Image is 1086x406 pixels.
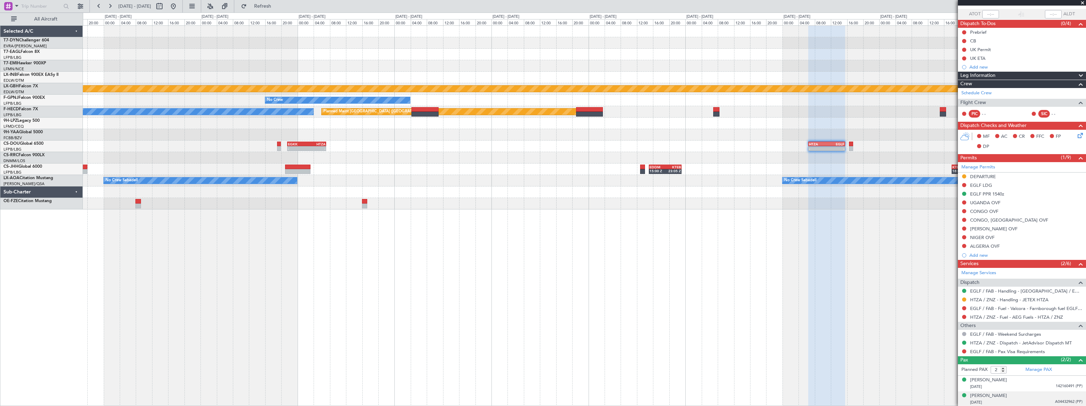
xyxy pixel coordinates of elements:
span: T7-EAGL [3,50,21,54]
div: No Crew [267,95,283,105]
div: - - [1052,111,1067,117]
div: EGLF PPR 1540z [970,191,1004,197]
span: LX-AOA [3,176,19,180]
div: 00:00 [782,19,798,25]
div: EGKK [288,142,307,146]
span: FP [1056,133,1061,140]
div: 16:00 [556,19,572,25]
a: LFPB/LBG [3,170,22,175]
a: EDLW/DTM [3,89,24,95]
div: [DATE] - [DATE] [105,14,132,20]
span: (0/4) [1061,20,1071,27]
div: 04:00 [605,19,621,25]
a: EGLF / FAB - Handling - [GEOGRAPHIC_DATA] / EGLF / FAB [970,288,1083,294]
span: AC [1001,133,1007,140]
div: UK ETA [970,55,985,61]
span: Dispatch To-Dos [960,20,995,28]
div: PIC [969,110,980,118]
span: CS-JHH [3,165,18,169]
span: LX-INB [3,73,17,77]
a: T7-EAGLFalcon 8X [3,50,40,54]
span: Leg Information [960,72,995,80]
div: 12:00 [831,19,847,25]
a: LFPB/LBG [3,55,22,60]
span: Pax [960,356,968,364]
div: 04:00 [411,19,427,25]
div: Add new [969,64,1083,70]
a: Manage Services [961,270,996,277]
span: MF [983,133,990,140]
a: HTZA / ZNZ - Handling - JETEX HTZA [970,297,1048,303]
a: LFPB/LBG [3,101,22,106]
div: [DATE] - [DATE] [299,14,325,20]
span: Dispatch Checks and Weather [960,122,1026,130]
div: SIC [1038,110,1050,118]
a: EVRA/[PERSON_NAME] [3,43,47,49]
div: ALGERIA OVF [970,243,1000,249]
div: [DATE] - [DATE] [590,14,616,20]
div: 08:00 [330,19,346,25]
div: 18:00 Z [952,169,966,173]
a: Schedule Crew [961,90,992,97]
div: 04:00 [702,19,718,25]
div: No Crew Sabadell [784,175,817,186]
div: 12:00 [637,19,653,25]
a: LX-GBHFalcon 7X [3,84,38,88]
span: OE-FZE [3,199,18,203]
div: 20:00 [87,19,103,25]
a: 9H-LPZLegacy 500 [3,119,40,123]
a: EGLF / FAB - Fuel - Valcora - Farnborough fuel EGLF / FAB [970,305,1083,311]
a: LFMD/CEQ [3,124,24,129]
div: 04:00 [217,19,233,25]
div: 08:00 [912,19,928,25]
div: EGLF [827,142,844,146]
div: 08:00 [233,19,249,25]
div: 16:00 [653,19,669,25]
input: --:-- [982,10,999,18]
a: HTZA / ZNZ - Fuel - AEG Fuels - HTZA / ZNZ [970,314,1063,320]
div: 12:00 [734,19,750,25]
div: Add new [969,252,1083,258]
div: 12:00 [346,19,362,25]
a: CS-RRCFalcon 900LX [3,153,45,157]
div: 16:00 [847,19,863,25]
span: [DATE] - [DATE] [118,3,151,9]
div: UGANDA OVF [970,200,1000,206]
div: 04:00 [314,19,330,25]
a: OE-FZECitation Mustang [3,199,52,203]
a: LFPB/LBG [3,147,22,152]
div: 12:00 [443,19,459,25]
a: 9H-YAAGlobal 5000 [3,130,43,134]
div: 04:00 [896,19,912,25]
div: [PERSON_NAME] [970,377,1007,384]
span: All Aircraft [18,17,73,22]
span: 9H-YAA [3,130,19,134]
div: 16:00 [944,19,960,25]
a: CS-DOUGlobal 6500 [3,142,44,146]
span: Flight Crew [960,99,986,107]
a: HTZA / ZNZ - Dispatch - JetAdvisor Dispatch MT [970,340,1072,346]
div: 04:00 [798,19,814,25]
div: 08:00 [136,19,152,25]
span: 9H-LPZ [3,119,17,123]
a: F-HECDFalcon 7X [3,107,38,111]
span: LX-GBH [3,84,19,88]
div: 23:05 Z [665,169,681,173]
div: 20:00 [766,19,782,25]
div: KTEB [952,165,966,169]
div: - [288,146,307,151]
div: CONGO, [GEOGRAPHIC_DATA] OVF [970,217,1048,223]
div: [DATE] - [DATE] [880,14,907,20]
a: FCBB/BZV [3,135,22,141]
div: - - [982,111,998,117]
div: Prebrief [970,29,986,35]
div: CB [970,38,976,44]
span: T7-EMI [3,61,17,65]
span: FFC [1036,133,1044,140]
div: 16:00 [459,19,475,25]
div: - [809,146,827,151]
div: 20:00 [572,19,588,25]
span: (2/2) [1061,356,1071,363]
div: 12:00 [928,19,944,25]
a: DNMM/LOS [3,158,25,164]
